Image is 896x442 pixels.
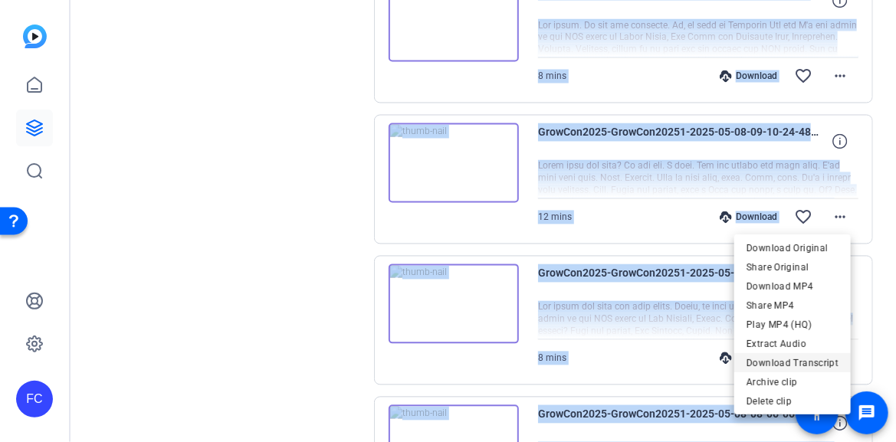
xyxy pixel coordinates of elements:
[747,372,839,391] span: Archive clip
[747,315,839,333] span: Play MP4 (HQ)
[747,334,839,352] span: Extract Audio
[747,238,839,257] span: Download Original
[747,257,839,276] span: Share Original
[747,277,839,295] span: Download MP4
[747,353,839,372] span: Download Transcript
[747,391,839,410] span: Delete clip
[747,296,839,314] span: Share MP4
